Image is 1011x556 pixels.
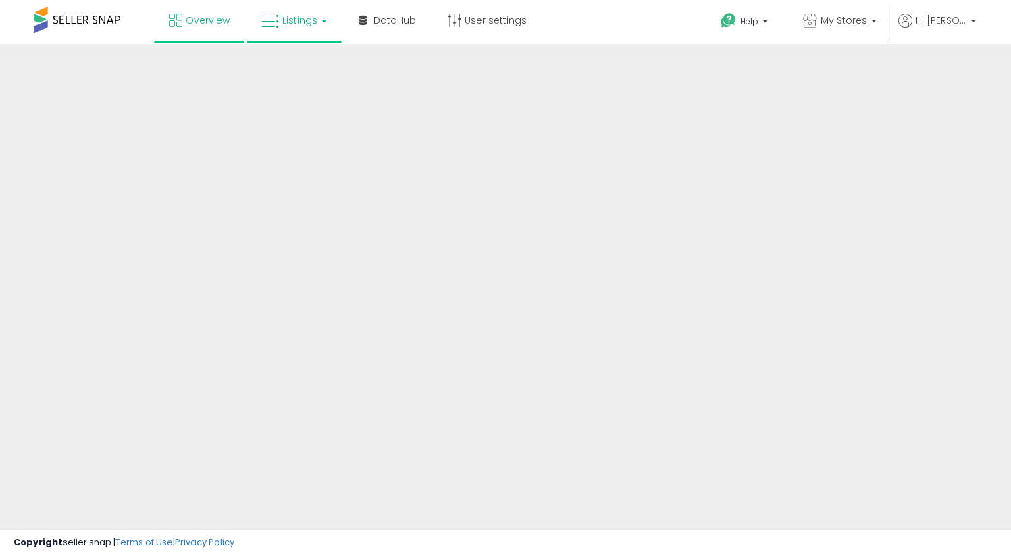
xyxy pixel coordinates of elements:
[740,16,758,27] span: Help
[373,14,416,27] span: DataHub
[282,14,317,27] span: Listings
[186,14,230,27] span: Overview
[14,536,63,549] strong: Copyright
[14,536,234,549] div: seller snap | |
[115,536,173,549] a: Terms of Use
[710,2,781,44] a: Help
[821,14,867,27] span: My Stores
[175,536,234,549] a: Privacy Policy
[720,12,737,29] i: Get Help
[916,14,966,27] span: Hi [PERSON_NAME]
[898,14,976,44] a: Hi [PERSON_NAME]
